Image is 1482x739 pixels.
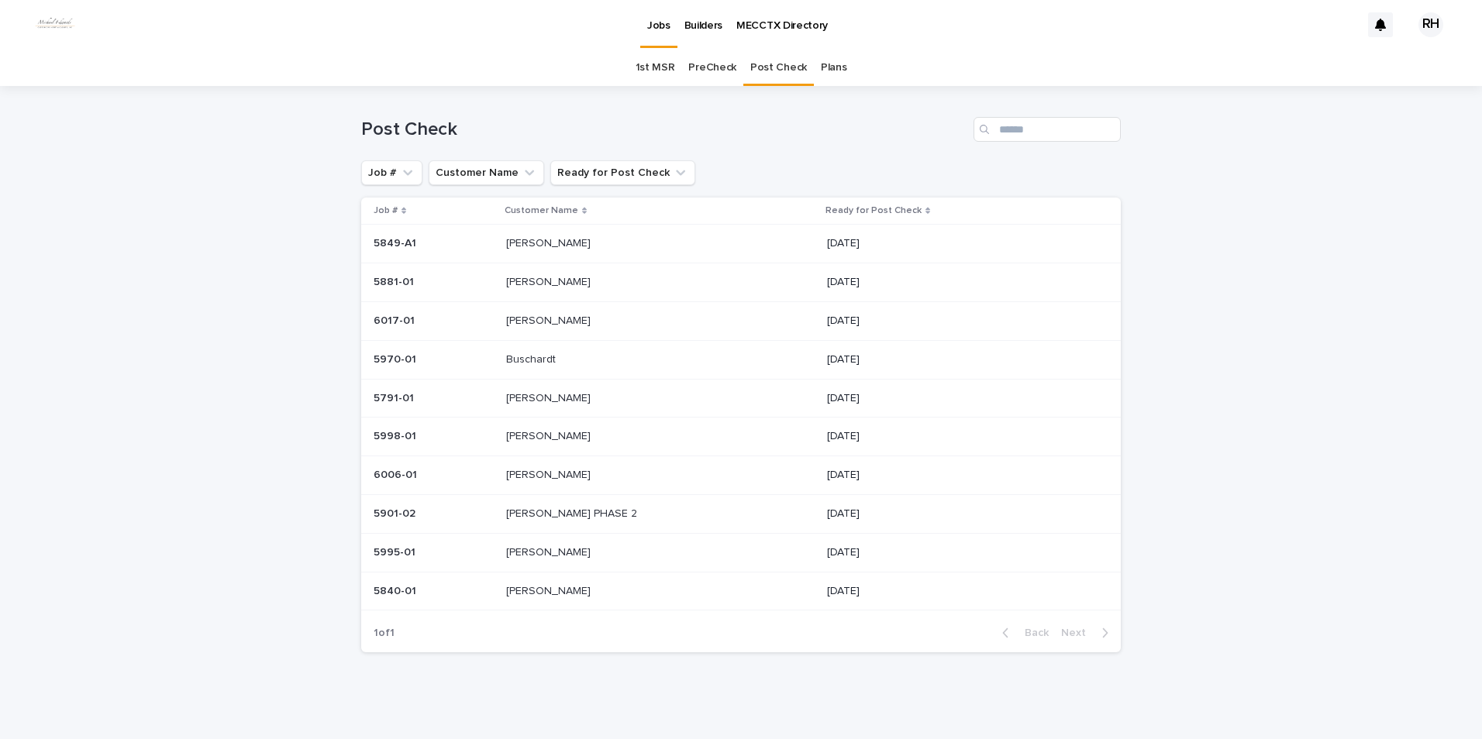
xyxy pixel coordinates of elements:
[827,469,1085,482] p: [DATE]
[374,582,419,598] p: 5840-01
[827,585,1085,598] p: [DATE]
[361,494,1121,533] tr: 5901-025901-02 [PERSON_NAME] PHASE 2[PERSON_NAME] PHASE 2 [DATE]
[374,427,419,443] p: 5998-01
[827,392,1085,405] p: [DATE]
[374,543,419,559] p: 5995-01
[506,389,594,405] p: [PERSON_NAME]
[990,626,1055,640] button: Back
[361,340,1121,379] tr: 5970-015970-01 BuschardtBuschardt [DATE]
[361,160,422,185] button: Job #
[361,614,407,652] p: 1 of 1
[506,466,594,482] p: [PERSON_NAME]
[506,273,594,289] p: [PERSON_NAME]
[361,119,967,141] h1: Post Check
[827,276,1085,289] p: [DATE]
[361,418,1121,456] tr: 5998-015998-01 [PERSON_NAME][PERSON_NAME] [DATE]
[374,202,398,219] p: Job #
[506,504,640,521] p: [PERSON_NAME] PHASE 2
[688,50,736,86] a: PreCheck
[374,389,417,405] p: 5791-01
[374,350,419,366] p: 5970-01
[1055,626,1121,640] button: Next
[361,572,1121,610] tr: 5840-015840-01 [PERSON_NAME][PERSON_NAME] [DATE]
[506,350,559,366] p: Buschardt
[827,353,1085,366] p: [DATE]
[361,225,1121,263] tr: 5849-A15849-A1 [PERSON_NAME][PERSON_NAME] [DATE]
[827,315,1085,328] p: [DATE]
[1061,627,1095,638] span: Next
[1418,12,1443,37] div: RH
[506,427,594,443] p: [PERSON_NAME]
[506,311,594,328] p: [PERSON_NAME]
[374,273,417,289] p: 5881-01
[550,160,695,185] button: Ready for Post Check
[506,234,594,250] p: [PERSON_NAME]
[827,237,1085,250] p: [DATE]
[374,504,419,521] p: 5901-02
[827,546,1085,559] p: [DATE]
[374,466,420,482] p: 6006-01
[374,311,418,328] p: 6017-01
[361,456,1121,495] tr: 6006-016006-01 [PERSON_NAME][PERSON_NAME] [DATE]
[506,582,594,598] p: [PERSON_NAME]
[1015,627,1049,638] span: Back
[636,50,675,86] a: 1st MSR
[750,50,807,86] a: Post Check
[429,160,544,185] button: Customer Name
[361,533,1121,572] tr: 5995-015995-01 [PERSON_NAME][PERSON_NAME] [DATE]
[505,202,578,219] p: Customer Name
[361,263,1121,302] tr: 5881-015881-01 [PERSON_NAME][PERSON_NAME] [DATE]
[821,50,846,86] a: Plans
[827,430,1085,443] p: [DATE]
[374,234,419,250] p: 5849-A1
[974,117,1121,142] input: Search
[361,301,1121,340] tr: 6017-016017-01 [PERSON_NAME][PERSON_NAME] [DATE]
[827,507,1085,521] p: [DATE]
[31,9,79,40] img: dhEtdSsQReaQtgKTuLrt
[361,379,1121,418] tr: 5791-015791-01 [PERSON_NAME][PERSON_NAME] [DATE]
[506,543,594,559] p: [PERSON_NAME]
[825,202,922,219] p: Ready for Post Check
